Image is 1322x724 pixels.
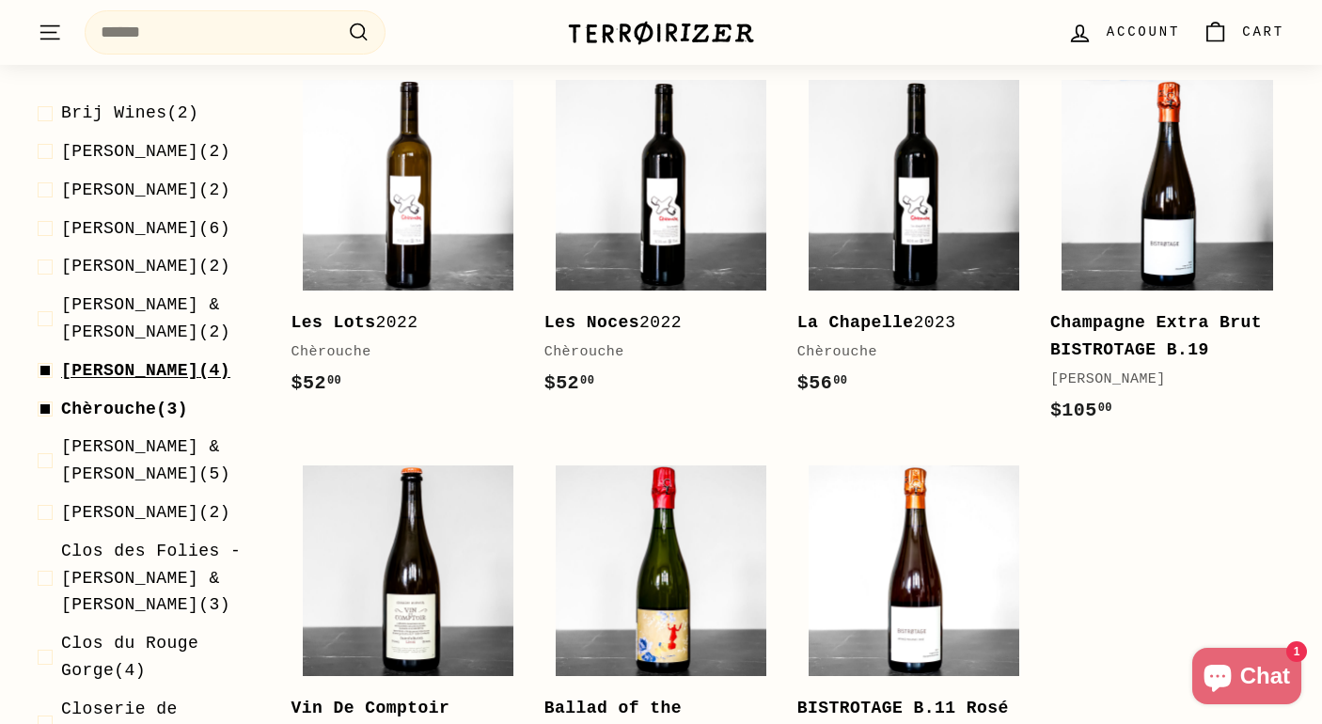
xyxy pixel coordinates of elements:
[61,503,198,522] span: [PERSON_NAME]
[61,499,230,527] span: (2)
[327,374,341,387] sup: 00
[61,142,198,161] span: [PERSON_NAME]
[544,372,595,394] span: $52
[1107,22,1180,42] span: Account
[61,254,230,281] span: (2)
[61,104,167,123] span: Brij Wines
[61,181,198,199] span: [PERSON_NAME]
[1187,648,1307,709] inbox-online-store-chat: Shopify online store chat
[291,341,507,364] div: Chèrouche
[61,138,230,165] span: (2)
[61,219,198,238] span: [PERSON_NAME]
[544,313,639,332] b: Les Noces
[61,292,261,347] span: (2)
[797,372,848,394] span: $56
[833,374,847,387] sup: 00
[1050,400,1112,421] span: $105
[797,341,1013,364] div: Chèrouche
[61,101,198,128] span: (2)
[291,372,342,394] span: $52
[1050,68,1284,444] a: Champagne Extra Brut BISTROTAGE B.19 [PERSON_NAME]
[61,635,198,681] span: Clos du Rouge Gorge
[61,438,220,484] span: [PERSON_NAME] & [PERSON_NAME]
[797,68,1031,417] a: La Chapelle2023Chèrouche
[61,542,241,615] span: Clos des Folies - [PERSON_NAME] & [PERSON_NAME]
[61,258,198,276] span: [PERSON_NAME]
[61,357,230,385] span: (4)
[580,374,594,387] sup: 00
[61,177,230,204] span: (2)
[61,215,230,243] span: (6)
[1050,369,1266,391] div: [PERSON_NAME]
[61,538,261,619] span: (3)
[61,631,261,685] span: (4)
[1056,5,1191,60] a: Account
[61,400,156,418] span: Chèrouche
[61,434,261,489] span: (5)
[1098,401,1112,415] sup: 00
[544,341,760,364] div: Chèrouche
[1191,5,1296,60] a: Cart
[544,68,779,417] a: Les Noces2022Chèrouche
[291,313,376,332] b: Les Lots
[797,309,1013,337] div: 2023
[61,296,220,342] span: [PERSON_NAME] & [PERSON_NAME]
[1242,22,1284,42] span: Cart
[291,68,526,417] a: Les Lots2022Chèrouche
[1050,313,1262,359] b: Champagne Extra Brut BISTROTAGE B.19
[797,313,914,332] b: La Chapelle
[291,309,507,337] div: 2022
[544,309,760,337] div: 2022
[61,361,198,380] span: [PERSON_NAME]
[61,396,188,423] span: (3)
